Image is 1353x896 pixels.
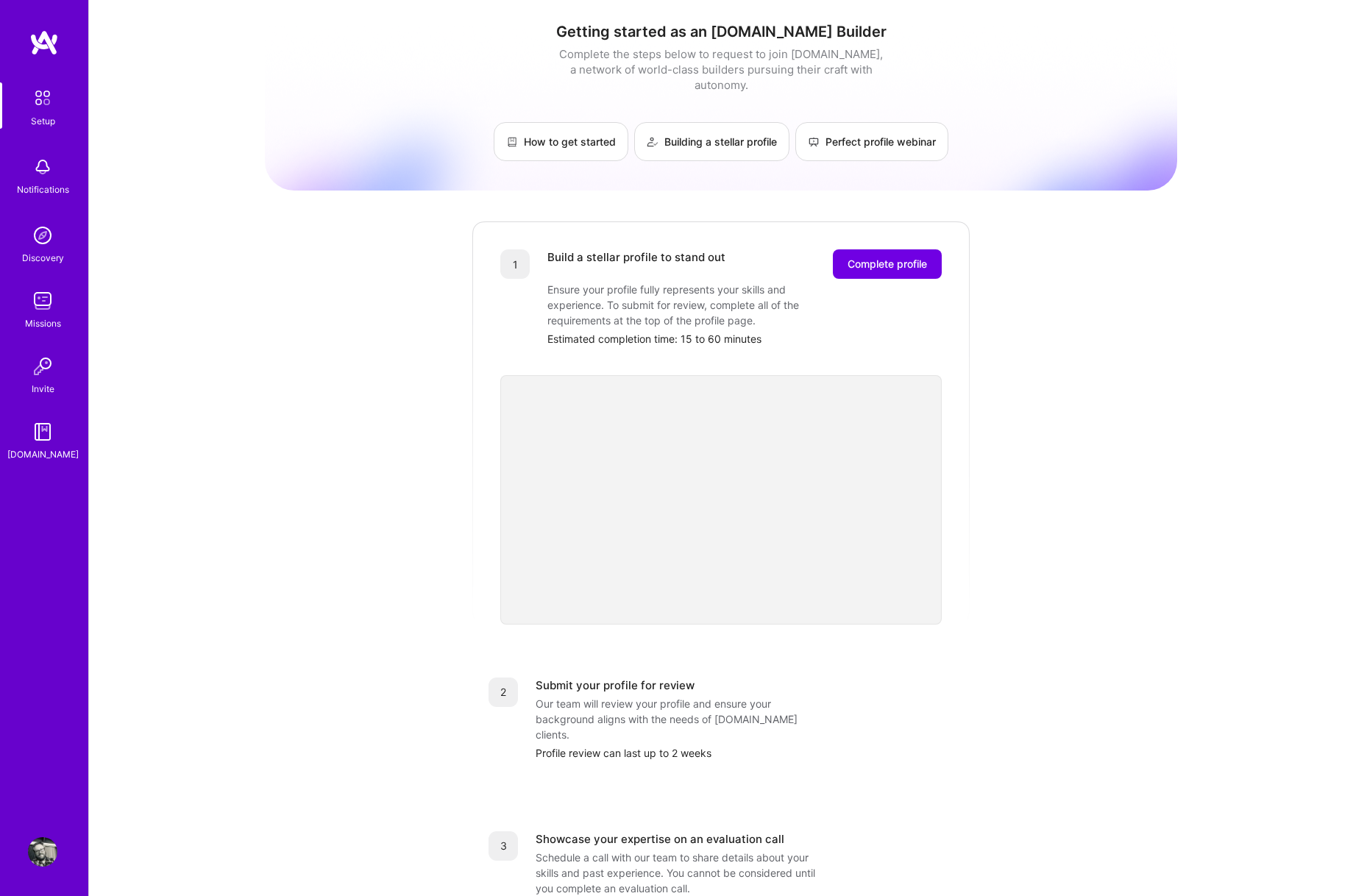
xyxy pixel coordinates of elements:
img: teamwork [28,286,57,316]
div: 2 [489,678,518,707]
div: 1 [500,249,530,279]
div: [DOMAIN_NAME] [7,447,79,462]
img: User Avatar [28,837,57,867]
div: Submit your profile for review [536,678,695,693]
button: Complete profile [833,249,942,279]
div: Notifications [17,182,69,197]
h1: Getting started as an [DOMAIN_NAME] Builder [265,23,1177,40]
a: User Avatar [24,837,61,867]
div: Discovery [22,250,64,266]
div: 3 [489,831,518,861]
div: Build a stellar profile to stand out [547,249,725,279]
div: Ensure your profile fully represents your skills and experience. To submit for review, complete a... [547,282,842,328]
img: Invite [28,352,57,381]
div: Invite [32,381,54,397]
span: Complete profile [848,257,927,271]
div: Estimated completion time: 15 to 60 minutes [547,331,942,346]
img: discovery [28,221,57,250]
div: Complete the steps below to request to join [DOMAIN_NAME], a network of world-class builders purs... [555,46,887,93]
img: setup [27,82,58,113]
img: bell [28,152,57,182]
a: Building a stellar profile [634,122,789,161]
div: Our team will review your profile and ensure your background aligns with the needs of [DOMAIN_NAM... [536,696,830,742]
a: How to get started [494,122,628,161]
img: How to get started [506,136,518,148]
div: Schedule a call with our team to share details about your skills and past experience. You cannot ... [536,850,830,896]
a: Perfect profile webinar [795,122,948,161]
div: Missions [25,316,61,331]
div: Profile review can last up to 2 weeks [536,745,954,761]
img: Perfect profile webinar [808,136,820,148]
div: Showcase your expertise on an evaluation call [536,831,784,847]
img: guide book [28,417,57,447]
img: Building a stellar profile [647,136,658,148]
div: Setup [31,113,55,129]
img: logo [29,29,59,56]
iframe: video [500,375,942,625]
